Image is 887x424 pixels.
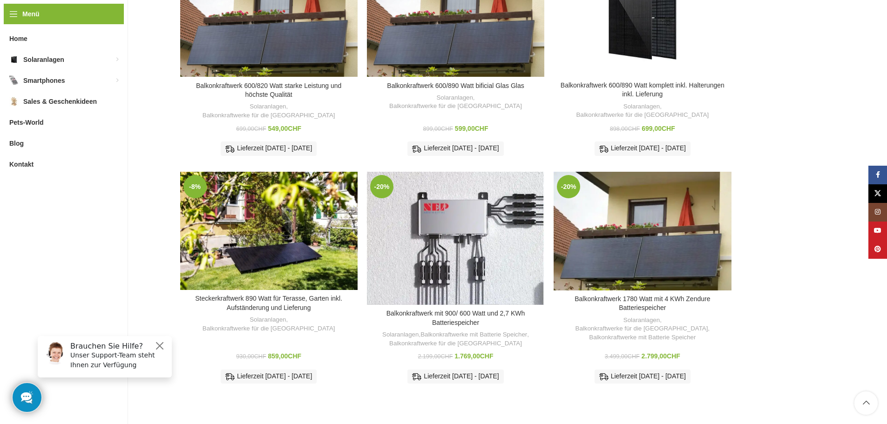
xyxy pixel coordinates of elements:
span: CHF [667,352,680,360]
div: , [185,102,353,120]
a: Balkonkraftwerk 1780 Watt mit 4 KWh Zendure Batteriespeicher [575,295,710,312]
span: Home [9,30,27,47]
img: Sales & Geschenkideen [9,97,19,106]
p: Unser Support-Team steht Ihnen zur Verfügung [40,22,136,41]
a: Solaranlagen [250,102,286,111]
span: Blog [9,135,24,152]
span: CHF [254,126,266,132]
a: Balkonkraftwerke für die [GEOGRAPHIC_DATA] [389,102,522,111]
a: Balkonkraftwerke für die [GEOGRAPHIC_DATA] [576,111,709,120]
span: Pets-World [9,114,44,131]
a: Steckerkraftwerk 890 Watt für Terasse, Garten inkl. Aufständerung und Lieferung [180,172,358,290]
bdi: 930,00 [236,353,266,360]
a: Solaranlagen [436,94,473,102]
a: Solaranlagen [382,330,419,339]
bdi: 549,00 [268,125,302,132]
span: CHF [662,125,675,132]
span: CHF [440,353,453,360]
span: CHF [475,125,488,132]
h6: Brauchen Sie Hilfe? [40,13,136,22]
a: Balkonkraftwerke für die [GEOGRAPHIC_DATA] [203,324,335,333]
bdi: 899,00 [423,126,453,132]
bdi: 2.799,00 [642,352,680,360]
a: X Social Link [868,184,887,203]
div: Lieferzeit [DATE] - [DATE] [407,141,503,155]
div: Lieferzeit [DATE] - [DATE] [221,141,317,155]
bdi: 1.769,00 [454,352,493,360]
a: Balkonkraftwerk mit 900/ 600 Watt und 2,7 KWh Batteriespeicher [367,172,544,305]
a: Balkonkraftwerk 1780 Watt mit 4 KWh Zendure Batteriespeicher [554,172,731,290]
span: Sales & Geschenkideen [23,93,97,110]
a: Balkonkraftwerke für die [GEOGRAPHIC_DATA] [389,339,522,348]
span: CHF [288,125,301,132]
span: CHF [441,126,453,132]
a: Balkonkraftwerke für die [GEOGRAPHIC_DATA] [576,324,708,333]
div: Lieferzeit [DATE] - [DATE] [407,370,503,384]
div: Lieferzeit [DATE] - [DATE] [595,370,691,384]
span: -20% [557,175,580,198]
bdi: 859,00 [268,352,302,360]
a: Balkonkraftwerke mit Batterie Speicher [420,330,527,339]
a: Balkonkraftwerk 600/820 Watt starke Leistung und höchste Qualität [196,82,341,99]
a: Solaranlagen [623,316,660,325]
div: Lieferzeit [DATE] - [DATE] [221,370,317,384]
span: CHF [628,126,640,132]
span: Smartphones [23,72,65,89]
a: Instagram Social Link [868,203,887,222]
div: , , [372,330,540,348]
div: Lieferzeit [DATE] - [DATE] [595,141,691,155]
div: , [372,94,540,111]
bdi: 898,00 [610,126,640,132]
div: , , [558,316,726,342]
a: Pinterest Social Link [868,240,887,259]
div: , [185,316,353,333]
span: Solaranlagen [23,51,64,68]
img: Smartphones [9,76,19,85]
bdi: 699,00 [236,126,266,132]
span: Kontakt [9,156,34,173]
img: Solaranlagen [9,55,19,64]
bdi: 3.499,00 [605,353,640,360]
span: CHF [288,352,301,360]
a: Balkonkraftwerke für die [GEOGRAPHIC_DATA] [203,111,335,120]
bdi: 599,00 [455,125,488,132]
button: Close [124,12,135,23]
a: Solaranlagen [623,102,660,111]
span: -8% [183,175,207,198]
a: Balkonkraftwerk mit 900/ 600 Watt und 2,7 KWh Batteriespeicher [386,310,525,326]
a: Scroll to top button [854,391,878,415]
img: Customer service [13,13,36,36]
div: , [558,102,726,120]
a: YouTube Social Link [868,222,887,240]
span: -20% [370,175,393,198]
a: Facebook Social Link [868,166,887,184]
a: Steckerkraftwerk 890 Watt für Terasse, Garten inkl. Aufständerung und Lieferung [195,295,342,311]
span: Menü [22,9,40,19]
bdi: 2.199,00 [418,353,453,360]
a: Balkonkraftwerk 600/890 Watt bificial Glas Glas [387,82,524,89]
span: CHF [480,352,494,360]
bdi: 699,00 [642,125,675,132]
span: CHF [628,353,640,360]
a: Balkonkraftwerk 600/890 Watt komplett inkl. Halterungen inkl. Lieferung [561,81,724,98]
a: Solaranlagen [250,316,286,324]
a: Balkonkraftwerke mit Batterie Speicher [589,333,696,342]
span: CHF [254,353,266,360]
